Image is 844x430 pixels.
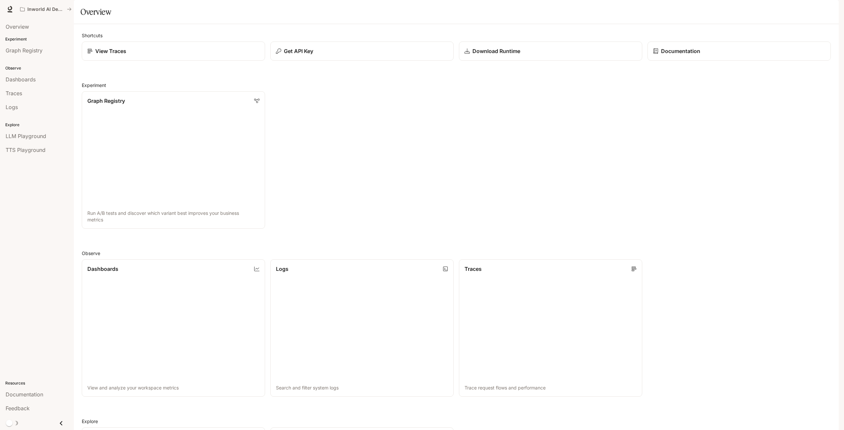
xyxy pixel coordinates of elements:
[27,7,64,12] p: Inworld AI Demos
[472,47,520,55] p: Download Runtime
[459,259,642,397] a: TracesTrace request flows and performance
[648,42,831,61] a: Documentation
[87,265,118,273] p: Dashboards
[82,250,831,257] h2: Observe
[87,210,259,223] p: Run A/B tests and discover which variant best improves your business metrics
[276,265,288,273] p: Logs
[276,385,448,391] p: Search and filter system logs
[82,42,265,61] a: View Traces
[465,265,482,273] p: Traces
[82,418,831,425] h2: Explore
[82,91,265,229] a: Graph RegistryRun A/B tests and discover which variant best improves your business metrics
[87,97,125,105] p: Graph Registry
[465,385,637,391] p: Trace request flows and performance
[82,259,265,397] a: DashboardsView and analyze your workspace metrics
[82,32,831,39] h2: Shortcuts
[80,5,111,18] h1: Overview
[284,47,313,55] p: Get API Key
[270,42,454,61] button: Get API Key
[459,42,642,61] a: Download Runtime
[17,3,75,16] button: All workspaces
[661,47,700,55] p: Documentation
[82,82,831,89] h2: Experiment
[95,47,126,55] p: View Traces
[87,385,259,391] p: View and analyze your workspace metrics
[270,259,454,397] a: LogsSearch and filter system logs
